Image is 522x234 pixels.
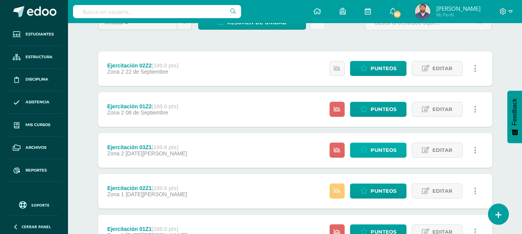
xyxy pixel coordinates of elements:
[107,62,178,69] div: Ejercitación 02Z2
[152,62,179,69] strong: (100.0 pts)
[26,122,50,128] span: Mis cursos
[126,150,187,157] span: [DATE][PERSON_NAME]
[107,226,187,232] div: Ejercitación 01Z1
[26,145,46,151] span: Archivos
[107,109,124,116] span: Zona 2
[6,23,62,46] a: Estudiantes
[350,102,406,117] a: Punteos
[6,91,62,114] a: Asistencia
[6,114,62,136] a: Mis cursos
[26,99,49,105] span: Asistencia
[152,103,179,109] strong: (100.0 pts)
[107,191,124,197] span: Zona 1
[152,185,179,191] strong: (100.0 pts)
[432,143,452,157] span: Editar
[432,184,452,198] span: Editar
[107,103,178,109] div: Ejercitación 01Z2
[152,226,179,232] strong: (100.0 pts)
[371,143,396,157] span: Punteos
[507,91,522,143] button: Feedback - Mostrar encuesta
[73,5,241,18] input: Busca un usuario...
[26,54,53,60] span: Estructura
[350,183,406,199] a: Punteos
[511,98,518,125] span: Feedback
[26,31,54,37] span: Estudiantes
[371,102,396,116] span: Punteos
[107,185,187,191] div: Ejercitación 02Z1
[22,224,51,229] span: Cerrar panel
[436,12,481,18] span: Mi Perfil
[107,150,124,157] span: Zona 2
[350,143,406,158] a: Punteos
[107,144,187,150] div: Ejercitación 03Z1
[107,69,124,75] span: Zona 2
[371,184,396,198] span: Punteos
[126,191,187,197] span: [DATE][PERSON_NAME]
[432,102,452,116] span: Editar
[9,199,59,210] a: Soporte
[350,61,406,76] a: Punteos
[152,144,179,150] strong: (100.0 pts)
[126,109,168,116] span: 08 de Septiembre
[371,61,396,76] span: Punteos
[432,61,452,76] span: Editar
[436,5,481,12] span: [PERSON_NAME]
[126,69,168,75] span: 22 de Septiembre
[31,202,49,208] span: Soporte
[415,4,430,19] img: 1759cf95f6b189d69a069e26bb5613d3.png
[6,159,62,182] a: Reportes
[6,46,62,69] a: Estructura
[26,76,48,82] span: Disciplina
[26,167,47,173] span: Reportes
[393,10,401,19] span: 56
[6,136,62,159] a: Archivos
[6,69,62,91] a: Disciplina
